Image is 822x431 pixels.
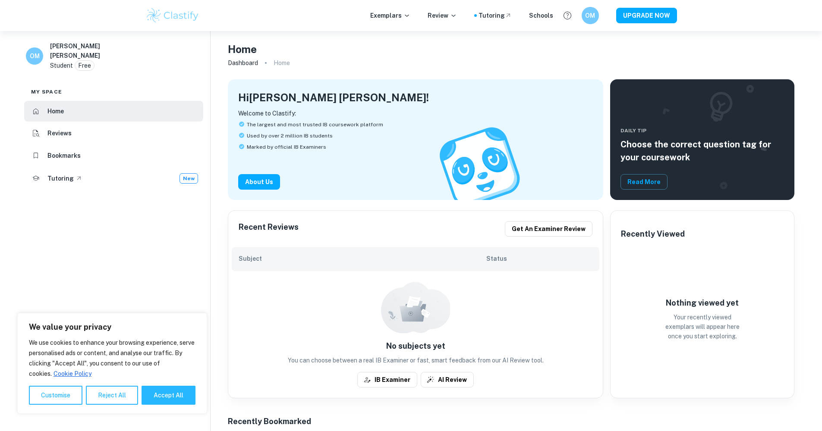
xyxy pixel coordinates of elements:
h6: Recently Viewed [621,228,685,240]
p: Free [78,61,91,70]
button: Customise [29,386,82,405]
p: Home [274,58,290,68]
button: IB Examiner [357,372,417,387]
h6: Nothing viewed yet [659,297,746,309]
a: Bookmarks [24,145,203,166]
h5: Choose the correct question tag for your coursework [620,138,784,164]
button: Accept All [142,386,195,405]
span: The largest and most trusted IB coursework platform [247,121,383,128]
a: Dashboard [228,57,258,69]
a: Tutoring [479,11,512,20]
span: New [180,175,198,182]
span: Used by over 2 million IB students [247,132,333,140]
span: My space [31,88,62,96]
button: About Us [238,174,280,190]
p: We value your privacy [29,322,195,332]
h6: Subject [239,254,486,263]
a: Reviews [24,123,203,144]
h4: Hi [PERSON_NAME] [PERSON_NAME] ! [238,90,429,105]
span: Daily Tip [620,127,784,134]
button: Read More [620,174,668,190]
h6: Home [47,106,64,116]
button: UPGRADE NOW [616,8,677,23]
a: Cookie Policy [53,370,92,378]
p: Welcome to Clastify: [238,109,593,118]
p: We use cookies to enhance your browsing experience, serve personalised ads or content, and analys... [29,337,195,379]
h6: [PERSON_NAME] [PERSON_NAME] [50,41,112,60]
h6: OM [585,11,595,20]
a: TutoringNew [24,168,203,189]
p: Exemplars [370,11,410,20]
p: Review [428,11,457,20]
span: Marked by official IB Examiners [247,143,326,151]
a: Schools [529,11,553,20]
a: Home [24,101,203,122]
p: You can choose between a real IB Examiner or fast, smart feedback from our AI Review tool. [232,356,599,365]
img: Clastify logo [145,7,200,24]
h6: Reviews [47,128,72,138]
button: Reject All [86,386,138,405]
h4: Home [228,41,257,57]
div: We value your privacy [17,313,207,414]
h6: OM [30,51,40,61]
p: Student [50,61,73,70]
h6: Tutoring [47,174,74,183]
h6: Recently Bookmarked [228,415,311,428]
button: Get an examiner review [505,221,592,237]
p: Your recently viewed exemplars will appear here once you start exploring. [659,312,746,341]
button: AI Review [421,372,474,387]
button: Help and Feedback [560,8,575,23]
h6: Bookmarks [47,151,81,160]
h6: Status [486,254,592,263]
h6: Recent Reviews [239,221,299,237]
button: OM [582,7,599,24]
h6: No subjects yet [232,340,599,352]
